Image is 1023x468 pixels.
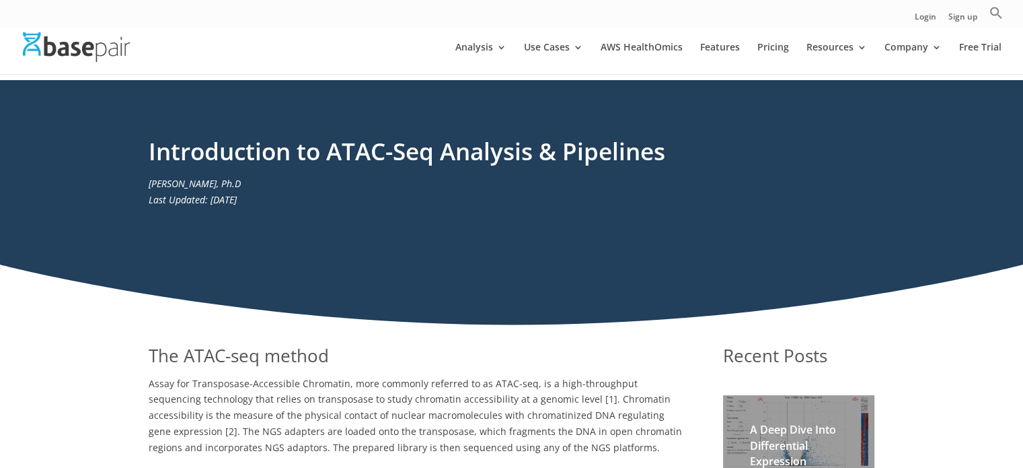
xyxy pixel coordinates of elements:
[757,42,789,74] a: Pricing
[455,42,506,74] a: Analysis
[959,42,1001,74] a: Free Trial
[806,42,867,74] a: Resources
[149,343,329,368] span: The ATAC-seq method
[149,135,875,176] h1: Introduction to ATAC-Seq Analysis & Pipelines
[989,6,1003,27] a: Search Icon Link
[601,42,683,74] a: AWS HealthOmics
[723,343,874,376] h1: Recent Posts
[989,6,1003,20] svg: Search
[149,193,237,206] em: Last Updated: [DATE]
[524,42,583,74] a: Use Cases
[884,42,942,74] a: Company
[700,42,740,74] a: Features
[149,377,682,454] span: Assay for Transposase-Accessible Chromatin, more commonly referred to as ATAC-seq, is a high-thro...
[23,32,130,61] img: Basepair
[149,177,241,190] em: [PERSON_NAME], Ph.D
[948,13,977,27] a: Sign up
[915,13,936,27] a: Login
